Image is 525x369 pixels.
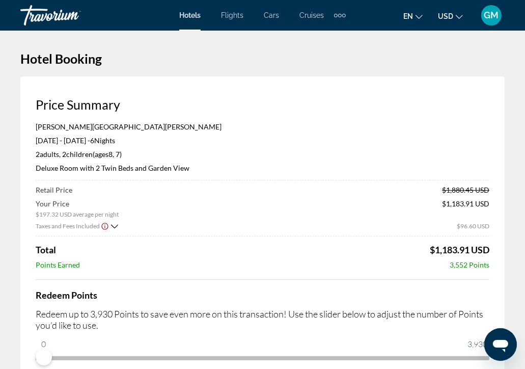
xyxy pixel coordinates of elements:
span: ngx-slider [36,349,52,365]
span: 3,552 Points [450,260,489,269]
h3: Price Summary [36,97,489,112]
span: Your Price [36,199,119,208]
button: User Menu [478,5,505,26]
button: Change language [403,9,423,23]
span: ages [95,150,108,159]
span: $1,183.91 USD [430,244,489,255]
iframe: Кнопка запуска окна обмена сообщениями [484,328,517,361]
button: Extra navigation items [334,7,346,23]
h4: Redeem Points [36,289,489,301]
a: Cruises [299,11,324,19]
span: Retail Price [36,186,72,194]
span: Total [36,244,56,255]
span: Points Earned [36,260,80,269]
p: Redeem up to 3,930 Points to save even more on this transaction! Use the slider below to adjust t... [36,308,489,331]
span: $1,183.91 USD [442,199,489,218]
span: 0 [40,338,47,350]
button: Show Taxes and Fees breakdown [36,221,118,231]
button: Show Taxes and Fees disclaimer [101,221,109,230]
a: Cars [264,11,279,19]
ngx-slider: ngx-slider [36,356,489,358]
p: [PERSON_NAME][GEOGRAPHIC_DATA][PERSON_NAME] [36,122,489,131]
span: $1,880.45 USD [442,186,489,194]
span: $197.32 USD average per night [36,210,119,218]
span: USD [438,12,453,20]
span: Nights [94,136,115,145]
a: Travorium [20,2,122,29]
span: ( 8, 7) [66,150,122,159]
span: en [403,12,413,20]
span: $96.60 USD [457,222,489,230]
p: Deluxe Room with 2 Twin Beds and Garden View [36,164,489,172]
span: GM [484,10,499,20]
button: Change currency [438,9,463,23]
span: Adults [40,150,59,159]
a: Hotels [179,11,201,19]
span: 6 [90,136,94,145]
span: 2 [36,150,59,159]
p: [DATE] - [DATE] - [36,136,489,145]
span: , 2 [59,150,122,159]
span: Children [66,150,93,159]
span: 3,930 [466,338,489,350]
a: Flights [221,11,243,19]
span: Taxes and Fees Included [36,222,100,230]
h1: Hotel Booking [20,51,505,66]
